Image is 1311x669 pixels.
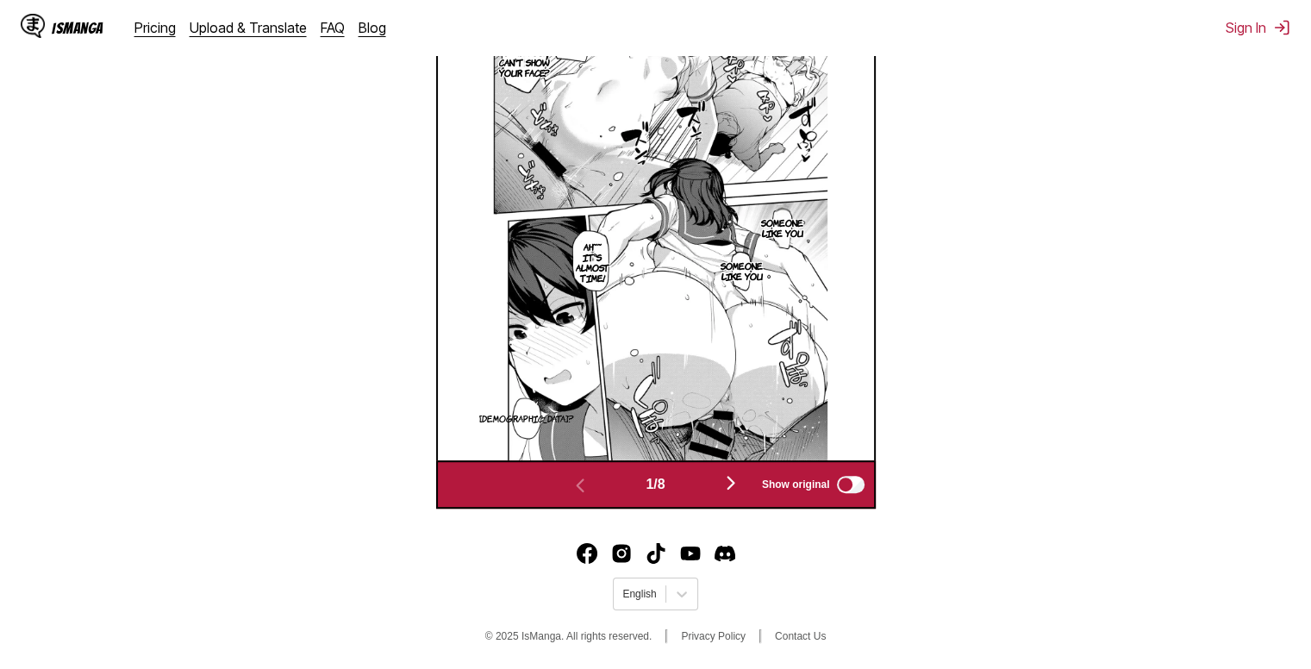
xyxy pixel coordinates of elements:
[646,543,666,564] img: IsManga TikTok
[134,19,176,36] a: Pricing
[715,543,735,564] a: Discord
[21,14,134,41] a: IsManga LogoIsManga
[321,19,345,36] a: FAQ
[721,472,741,493] img: Next page
[680,543,701,564] a: Youtube
[577,543,597,564] a: Facebook
[762,478,830,491] span: Show original
[570,475,590,496] img: Previous page
[680,543,701,564] img: IsManga YouTube
[359,19,386,36] a: Blog
[190,19,307,36] a: Upload & Translate
[611,543,632,564] a: Instagram
[681,630,746,642] a: Privacy Policy
[646,477,665,492] span: 1 / 8
[622,588,625,600] input: Select language
[577,543,597,564] img: IsManga Facebook
[758,214,807,241] p: Someone like you
[715,543,735,564] img: IsManga Discord
[485,630,652,642] span: © 2025 IsManga. All rights reserved.
[1273,19,1290,36] img: Sign out
[572,238,613,286] p: Ah~~ it's almost time!
[837,476,865,493] input: Show original
[646,543,666,564] a: TikTok
[476,410,577,427] p: [DEMOGRAPHIC_DATA]?
[21,14,45,38] img: IsManga Logo
[611,543,632,564] img: IsManga Instagram
[717,257,766,284] p: Someone like you
[1226,19,1290,36] button: Sign In
[52,20,103,36] div: IsManga
[775,630,826,642] a: Contact Us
